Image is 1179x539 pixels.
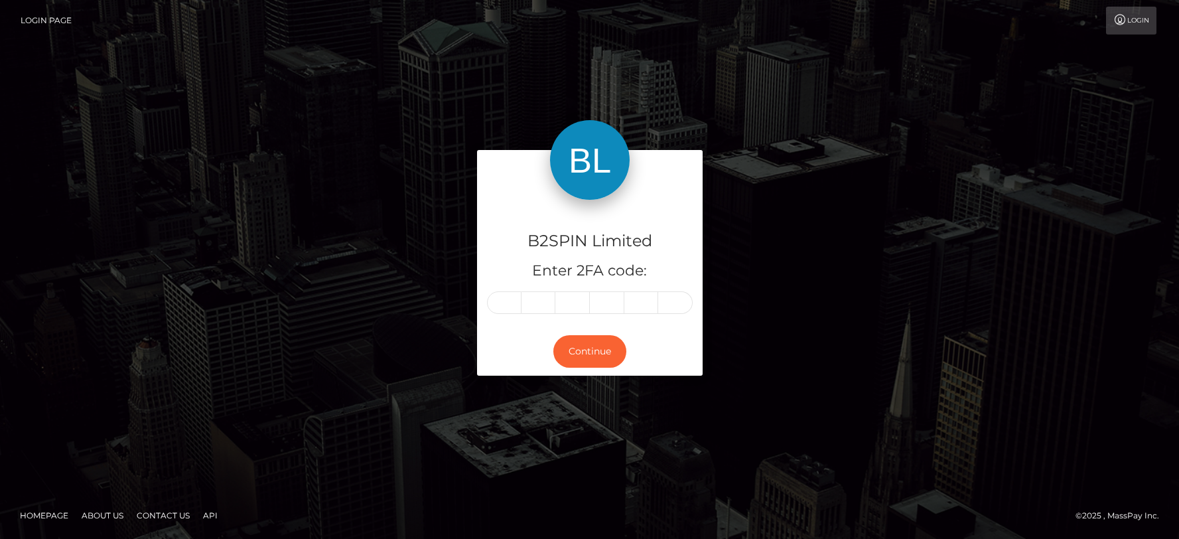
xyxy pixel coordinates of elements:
[550,120,630,200] img: B2SPIN Limited
[487,230,693,253] h4: B2SPIN Limited
[553,335,626,368] button: Continue
[1106,7,1156,35] a: Login
[131,505,195,526] a: Contact Us
[198,505,223,526] a: API
[21,7,72,35] a: Login Page
[76,505,129,526] a: About Us
[487,261,693,281] h5: Enter 2FA code:
[1075,508,1169,523] div: © 2025 , MassPay Inc.
[15,505,74,526] a: Homepage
